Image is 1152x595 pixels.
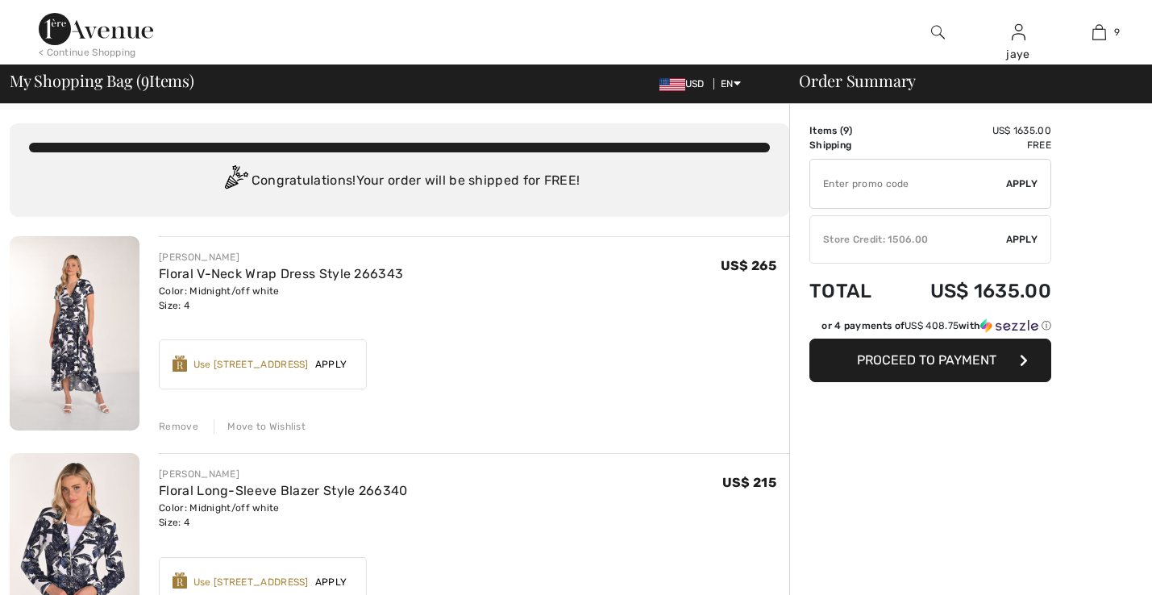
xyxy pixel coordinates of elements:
div: [PERSON_NAME] [159,250,403,264]
span: Apply [309,357,354,372]
td: Total [809,264,892,318]
div: < Continue Shopping [39,45,136,60]
td: Items ( ) [809,123,892,138]
a: 9 [1059,23,1138,42]
div: Color: Midnight/off white Size: 4 [159,284,403,313]
a: Floral V-Neck Wrap Dress Style 266343 [159,266,403,281]
span: Apply [1006,177,1038,191]
span: US$ 408.75 [905,320,959,331]
img: search the website [931,23,945,42]
div: [PERSON_NAME] [159,467,407,481]
td: Free [892,138,1051,152]
img: Sezzle [980,318,1038,333]
input: Promo code [810,160,1006,208]
img: My Info [1012,23,1025,42]
a: Floral Long-Sleeve Blazer Style 266340 [159,483,407,498]
button: Proceed to Payment [809,339,1051,382]
div: Congratulations! Your order will be shipped for FREE! [29,165,770,198]
img: Reward-Logo.svg [173,572,187,589]
div: or 4 payments ofUS$ 408.75withSezzle Click to learn more about Sezzle [809,318,1051,339]
img: My Bag [1092,23,1106,42]
td: Shipping [809,138,892,152]
span: US$ 265 [721,258,776,273]
span: USD [659,78,711,89]
div: Move to Wishlist [214,419,306,434]
div: Use [STREET_ADDRESS] [193,575,309,589]
span: US$ 215 [722,475,776,490]
div: Color: Midnight/off white Size: 4 [159,501,407,530]
span: Apply [309,575,354,589]
td: US$ 1635.00 [892,123,1051,138]
span: 9 [843,125,849,136]
td: US$ 1635.00 [892,264,1051,318]
img: US Dollar [659,78,685,91]
span: 9 [1114,25,1120,40]
div: jaye [979,46,1058,63]
a: Sign In [1012,24,1025,40]
span: EN [721,78,741,89]
img: Congratulation2.svg [219,165,252,198]
img: 1ère Avenue [39,13,153,45]
div: Order Summary [780,73,1142,89]
span: My Shopping Bag ( Items) [10,73,194,89]
div: or 4 payments of with [821,318,1051,333]
div: Use [STREET_ADDRESS] [193,357,309,372]
span: Apply [1006,232,1038,247]
img: Reward-Logo.svg [173,356,187,372]
div: Store Credit: 1506.00 [810,232,1006,247]
img: Floral V-Neck Wrap Dress Style 266343 [10,236,139,431]
span: Proceed to Payment [857,352,996,368]
span: 9 [141,69,149,89]
div: Remove [159,419,198,434]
